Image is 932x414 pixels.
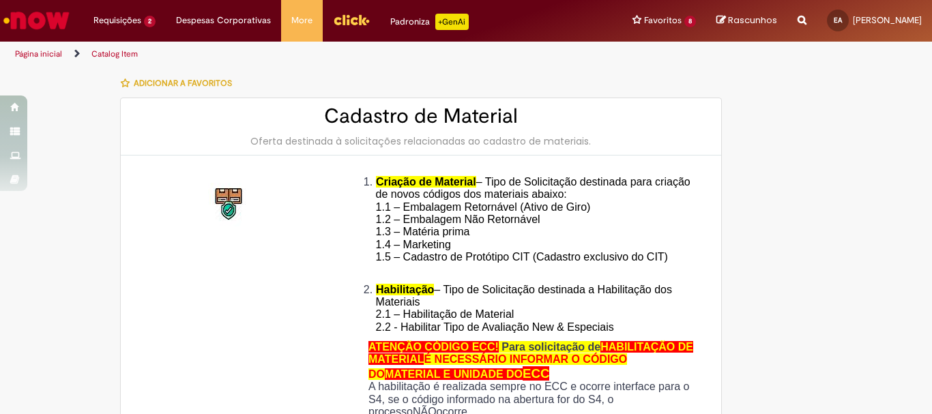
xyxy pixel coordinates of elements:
[176,14,271,27] span: Despesas Corporativas
[291,14,312,27] span: More
[120,69,239,98] button: Adicionar a Favoritos
[385,368,523,380] span: MATERIAL E UNIDADE DO
[1,7,72,34] img: ServiceNow
[376,176,476,188] span: Criação de Material
[15,48,62,59] a: Página inicial
[376,176,690,276] span: – Tipo de Solicitação destinada para criação de novos códigos dos materiais abaixo: 1.1 – Embalag...
[134,78,232,89] span: Adicionar a Favoritos
[435,14,469,30] p: +GenAi
[853,14,922,26] span: [PERSON_NAME]
[368,341,499,353] span: ATENÇÃO CÓDIGO ECC!
[376,284,672,333] span: – Tipo de Solicitação destinada a Habilitação dos Materiais 2.1 – Habilitação de Material 2.2 - H...
[834,16,842,25] span: EA
[93,14,141,27] span: Requisições
[368,341,693,365] span: HABILITAÇÃO DE MATERIAL
[144,16,156,27] span: 2
[684,16,696,27] span: 8
[644,14,682,27] span: Favoritos
[501,341,600,353] span: Para solicitação de
[368,353,627,379] span: É NECESSÁRIO INFORMAR O CÓDIGO DO
[390,14,469,30] div: Padroniza
[716,14,777,27] a: Rascunhos
[134,105,708,128] h2: Cadastro de Material
[91,48,138,59] a: Catalog Item
[333,10,370,30] img: click_logo_yellow_360x200.png
[10,42,611,67] ul: Trilhas de página
[728,14,777,27] span: Rascunhos
[134,134,708,148] div: Oferta destinada à solicitações relacionadas ao cadastro de materiais.
[376,284,434,295] span: Habilitação
[208,183,252,226] img: Cadastro de Material
[523,366,549,381] span: ECC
